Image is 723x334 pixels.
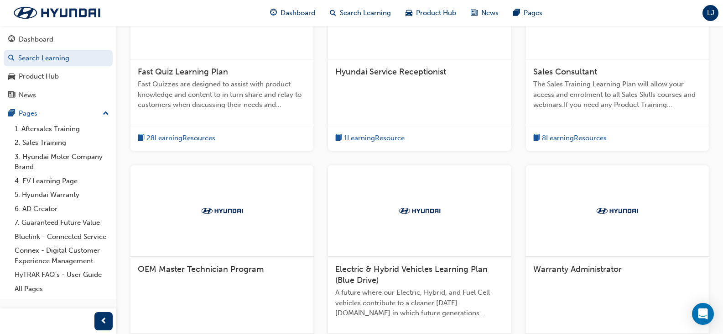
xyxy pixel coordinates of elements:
button: Pages [4,105,113,122]
img: Trak [395,206,445,215]
button: book-icon1LearningResource [335,133,405,144]
div: Pages [19,108,37,119]
a: pages-iconPages [506,4,550,22]
span: 28 Learning Resources [146,133,215,143]
span: News [481,8,499,18]
span: car-icon [8,73,15,81]
a: HyTRAK FAQ's - User Guide [11,268,113,282]
span: news-icon [8,91,15,100]
a: 7. Guaranteed Future Value [11,216,113,230]
div: Dashboard [19,34,53,45]
img: Trak [592,206,642,215]
span: Hyundai Service Receptionist [335,67,446,77]
a: car-iconProduct Hub [398,4,463,22]
button: book-icon28LearningResources [138,133,215,144]
span: book-icon [335,133,342,144]
span: pages-icon [8,110,15,118]
div: Open Intercom Messenger [692,303,714,325]
span: book-icon [138,133,145,144]
span: prev-icon [100,316,107,327]
a: search-iconSearch Learning [322,4,398,22]
span: The Sales Training Learning Plan will allow your access and enrolment to all Sales Skills courses... [533,79,702,110]
button: LJ [702,5,718,21]
div: Product Hub [19,71,59,82]
a: 6. AD Creator [11,202,113,216]
span: 8 Learning Resources [542,133,607,143]
a: Connex - Digital Customer Experience Management [11,244,113,268]
span: A future where our Electric, Hybrid, and Fuel Cell vehicles contribute to a cleaner [DATE][DOMAIN... [335,287,504,318]
span: up-icon [103,108,109,120]
a: guage-iconDashboard [263,4,322,22]
span: LJ [707,8,714,18]
span: Fast Quiz Learning Plan [138,67,228,77]
span: guage-icon [270,7,277,19]
span: search-icon [8,54,15,63]
a: 1. Aftersales Training [11,122,113,136]
span: book-icon [533,133,540,144]
span: OEM Master Technician Program [138,264,264,274]
span: Dashboard [281,8,315,18]
span: Warranty Administrator [533,264,622,274]
span: 1 Learning Resource [344,133,405,143]
span: Pages [524,8,542,18]
button: DashboardSearch LearningProduct HubNews [4,29,113,105]
a: News [4,87,113,104]
img: Trak [5,3,109,22]
a: 4. EV Learning Page [11,174,113,188]
img: Trak [197,206,247,215]
a: Product Hub [4,68,113,85]
a: 3. Hyundai Motor Company Brand [11,150,113,174]
a: Dashboard [4,31,113,48]
span: search-icon [330,7,336,19]
span: news-icon [471,7,478,19]
span: Electric & Hybrid Vehicles Learning Plan (Blue Drive) [335,264,488,285]
span: Sales Consultant [533,67,597,77]
span: pages-icon [513,7,520,19]
span: Search Learning [340,8,391,18]
span: Fast Quizzes are designed to assist with product knowledge and content to in turn share and relay... [138,79,306,110]
a: Bluelink - Connected Service [11,230,113,244]
a: 2. Sales Training [11,136,113,150]
a: 5. Hyundai Warranty [11,188,113,202]
span: car-icon [406,7,412,19]
a: All Pages [11,282,113,296]
span: Product Hub [416,8,456,18]
a: news-iconNews [463,4,506,22]
a: Search Learning [4,50,113,67]
span: guage-icon [8,36,15,44]
div: News [19,90,36,101]
button: book-icon8LearningResources [533,133,607,144]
